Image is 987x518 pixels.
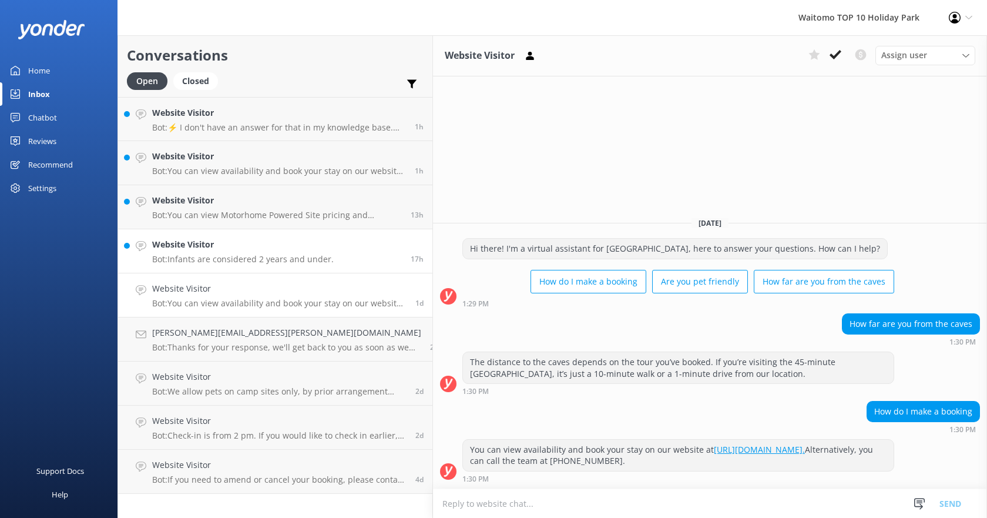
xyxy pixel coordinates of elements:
a: Website VisitorBot:If you need to amend or cancel your booking, please contact [EMAIL_ADDRESS][DO... [118,450,432,494]
span: Assign user [881,49,927,62]
div: Sep 25 2025 01:30pm (UTC +12:00) Pacific/Auckland [867,425,980,433]
h4: Website Visitor [152,194,402,207]
a: Website VisitorBot:⚡ I don't have an answer for that in my knowledge base. Please try and rephras... [118,97,432,141]
span: Sep 24 2025 07:54pm (UTC +12:00) Pacific/Auckland [415,430,424,440]
a: [URL][DOMAIN_NAME]. [714,444,805,455]
a: Website VisitorBot:We allow pets on camp sites only, by prior arrangement outside of peak season ... [118,362,432,406]
h2: Conversations [127,44,424,66]
p: Bot: You can view Motorhome Powered Site pricing and availability and make a booking online at [U... [152,210,402,220]
span: Sep 25 2025 01:30pm (UTC +12:00) Pacific/Auckland [415,298,424,308]
p: Bot: We allow pets on camp sites only, by prior arrangement outside of peak season with a charge ... [152,386,407,397]
p: Bot: You can view availability and book your stay on our website at [URL][DOMAIN_NAME]. Alternati... [152,166,406,176]
div: Chatbot [28,106,57,129]
button: How far are you from the caves [754,270,894,293]
div: Home [28,59,50,82]
img: yonder-white-logo.png [18,20,85,39]
p: Bot: Infants are considered 2 years and under. [152,254,334,265]
div: You can view availability and book your stay on our website at Alternatively, you can call the te... [463,440,894,471]
p: Bot: You can view availability and book your stay on our website at [URL][DOMAIN_NAME]. Alternati... [152,298,407,309]
strong: 1:30 PM [462,476,489,483]
h4: Website Visitor [152,459,407,472]
a: Website VisitorBot:You can view Motorhome Powered Site pricing and availability and make a bookin... [118,185,432,229]
div: How do I make a booking [867,402,979,422]
button: How do I make a booking [531,270,646,293]
div: Sep 25 2025 01:30pm (UTC +12:00) Pacific/Auckland [462,387,894,395]
strong: 1:29 PM [462,300,489,308]
strong: 1:30 PM [949,426,976,433]
h4: Website Visitor [152,370,407,383]
a: [PERSON_NAME][EMAIL_ADDRESS][PERSON_NAME][DOMAIN_NAME]Bot:Thanks for your response, we'll get bac... [118,318,432,362]
a: Open [127,74,173,87]
h4: Website Visitor [152,150,406,163]
a: Website VisitorBot:You can view availability and book your stay on our website at [URL][DOMAIN_NA... [118,141,432,185]
div: Closed [173,72,218,90]
span: [DATE] [691,218,728,228]
h4: Website Visitor [152,238,334,251]
div: Inbox [28,82,50,106]
div: Sep 25 2025 01:29pm (UTC +12:00) Pacific/Auckland [462,299,894,308]
strong: 1:30 PM [949,339,976,346]
div: Sep 25 2025 01:30pm (UTC +12:00) Pacific/Auckland [842,337,980,346]
p: Bot: ⚡ I don't have an answer for that in my knowledge base. Please try and rephrase your questio... [152,122,406,133]
a: Website VisitorBot:You can view availability and book your stay on our website at [URL][DOMAIN_NA... [118,273,432,318]
div: Sep 25 2025 01:30pm (UTC +12:00) Pacific/Auckland [462,474,894,483]
h3: Website Visitor [445,48,515,64]
span: Sep 27 2025 07:58am (UTC +12:00) Pacific/Auckland [415,166,424,176]
div: Settings [28,176,56,200]
span: Sep 24 2025 09:15pm (UTC +12:00) Pacific/Auckland [430,342,438,352]
p: Bot: Check-in is from 2 pm. If you would like to check in earlier, please call our team at [PHONE... [152,430,407,441]
h4: Website Visitor [152,106,406,119]
strong: 1:30 PM [462,388,489,395]
div: Assign User [875,46,975,65]
span: Sep 24 2025 08:55pm (UTC +12:00) Pacific/Auckland [415,386,424,396]
p: Bot: Thanks for your response, we'll get back to you as soon as we can during opening hours. [152,342,421,353]
div: How far are you from the caves [842,314,979,334]
a: Website VisitorBot:Check-in is from 2 pm. If you would like to check in earlier, please call our ... [118,406,432,450]
span: Sep 26 2025 03:44pm (UTC +12:00) Pacific/Auckland [411,254,424,264]
div: Help [52,483,68,506]
div: Open [127,72,167,90]
div: Recommend [28,153,73,176]
a: Closed [173,74,224,87]
div: Support Docs [36,459,84,483]
div: Hi there! I'm a virtual assistant for [GEOGRAPHIC_DATA], here to answer your questions. How can I... [463,239,887,259]
h4: Website Visitor [152,282,407,295]
h4: Website Visitor [152,415,407,427]
div: The distance to the caves depends on the tour you’ve booked. If you’re visiting the 45-minute [GE... [463,352,894,383]
a: Website VisitorBot:Infants are considered 2 years and under.17h [118,229,432,273]
span: Sep 27 2025 08:12am (UTC +12:00) Pacific/Auckland [415,122,424,132]
h4: [PERSON_NAME][EMAIL_ADDRESS][PERSON_NAME][DOMAIN_NAME] [152,326,421,339]
div: Reviews [28,129,56,153]
span: Sep 22 2025 10:28pm (UTC +12:00) Pacific/Auckland [415,474,424,484]
button: Are you pet friendly [652,270,748,293]
p: Bot: If you need to amend or cancel your booking, please contact [EMAIL_ADDRESS][DOMAIN_NAME]. [152,474,407,485]
span: Sep 26 2025 07:27pm (UTC +12:00) Pacific/Auckland [411,210,424,220]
